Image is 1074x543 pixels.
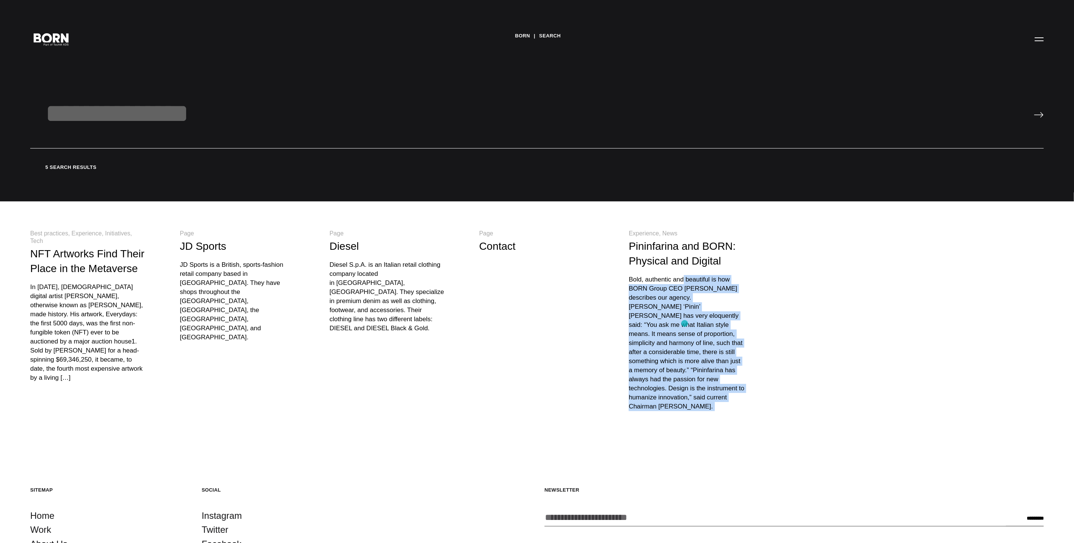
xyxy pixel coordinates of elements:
a: NFT Artworks Find Their Place in the Metaverse [30,248,144,274]
div: In [DATE], [DEMOGRAPHIC_DATA] digital artist [PERSON_NAME], otherwise known as [PERSON_NAME], mad... [30,283,146,382]
button: Open [1030,31,1048,47]
a: Twitter [202,523,228,537]
a: BORN [515,30,530,42]
div: Bold, authentic and beautiful is how BORN Group CEO [PERSON_NAME] describes our agency. [PERSON_N... [629,275,744,411]
div: 5 search results [30,164,1044,171]
h5: Social [202,487,358,493]
a: Diesel [330,240,359,252]
a: Instagram [202,509,242,523]
span: Initiatives [105,230,132,237]
a: JD Sports [180,240,226,252]
a: Pininfarina and BORN: Physical and Digital [629,240,736,267]
div: Diesel S.p.A. is an Italian retail clothing company located in [GEOGRAPHIC_DATA], [GEOGRAPHIC_DAT... [330,260,445,333]
a: Search [539,30,561,42]
strong: Page [479,230,493,237]
h5: Sitemap [30,487,187,493]
a: Home [30,509,54,523]
strong: Page [330,230,344,237]
span: Tech [30,238,43,244]
div: JD Sports is a British, sports-fashion retail company based in [GEOGRAPHIC_DATA]. They have shops... [180,260,295,342]
a: Work [30,523,51,537]
strong: Page [180,230,194,237]
h5: Newsletter [545,487,1044,493]
input: Submit [1034,112,1044,118]
span: News [662,230,677,237]
span: Experience [71,230,105,237]
span: Best practices [30,230,71,237]
span: Experience [629,230,662,237]
a: Contact [479,240,516,252]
